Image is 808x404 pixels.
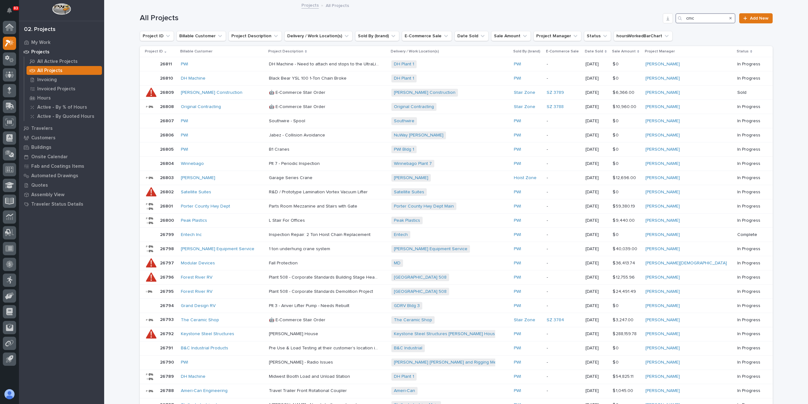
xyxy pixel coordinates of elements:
[181,275,212,280] a: Forest River RV
[269,103,327,110] p: 🤖 E-Commerce Stair Order
[394,360,500,365] a: [PERSON_NAME] [PERSON_NAME] and Rigging Meta
[737,190,763,195] p: In Progress
[24,66,104,75] a: All Projects
[3,4,16,17] button: Notifications
[613,344,620,351] p: $ 0
[19,199,104,209] a: Traveler Status Details
[613,316,635,323] p: $ 3,247.00
[140,370,773,384] tr: 2678926789 DH Machine Midwest Booth Load and Unload StationMidwest Booth Load and Unload Station ...
[181,346,228,351] a: B&C Industrial Products
[8,8,16,18] div: Notifications83
[514,104,535,110] a: Stair Zone
[613,160,620,166] p: $ 0
[160,188,175,195] p: 26802
[737,218,763,223] p: In Progress
[37,114,94,119] p: Active - By Quoted Hours
[675,13,735,23] input: Search
[269,202,359,209] p: Parts Room Mezzanine and Stairs with Gate
[737,204,763,209] p: In Progress
[737,275,763,280] p: In Progress
[585,76,608,81] p: [DATE]
[514,331,521,337] a: PWI
[613,188,620,195] p: $ 0
[140,157,773,171] tr: 2680426804 Winnebago Plt 7 - Periodic InspectionPlt 7 - Periodic Inspection Winnebago Plant 7 PWI...
[160,330,175,337] p: 26792
[181,90,242,95] a: [PERSON_NAME] Construction
[181,118,188,124] a: PWI
[613,146,620,152] p: $ 0
[547,147,580,152] p: -
[160,202,174,209] p: 26801
[547,161,580,166] p: -
[613,245,639,252] p: $ 40,039.00
[645,175,680,181] a: [PERSON_NAME]
[613,60,620,67] p: $ 0
[547,303,580,309] p: -
[547,275,580,280] p: -
[491,31,531,41] button: Sale Amount
[613,217,636,223] p: $ 9,440.00
[140,298,773,313] tr: 2679426794 Grand Design RV Plt 3 - Anver Lifter Pump - Needs RebuiltPlt 3 - Anver Lifter Pump - N...
[269,274,381,280] p: Plant 508 - Corporate Standards Building Stage Headers Installation
[269,302,351,309] p: Plt 3 - Anver Lifter Pump - Needs Rebuilt
[585,246,608,252] p: [DATE]
[181,289,212,294] a: Forest River RV
[645,90,680,95] a: [PERSON_NAME]
[737,289,763,294] p: In Progress
[547,104,564,110] a: SZ 3788
[454,31,489,41] button: Date Sold
[160,373,175,379] p: 26789
[613,274,636,280] p: $ 12,755.96
[514,133,521,138] a: PWI
[140,199,773,214] tr: 2680126801 Porter County Hwy Dept Parts Room Mezzanine and Stairs with GateParts Room Mezzanine a...
[269,344,381,351] p: Pre Use & Load Testing at their customer's location in Fort Wayne
[394,303,420,309] a: GDRV Bldg 3
[181,303,216,309] a: Grand Design RV
[645,218,680,223] a: [PERSON_NAME]
[181,190,211,195] a: Satellite Suites
[547,204,580,209] p: -
[269,89,327,95] p: 🤖 E-Commerce Stair Order
[160,359,175,365] p: 26790
[269,174,314,181] p: Garage Series Crane
[31,40,50,45] p: My Work
[160,174,175,181] p: 26803
[394,261,401,266] a: MD
[140,355,773,370] tr: 2679026790 PWI [PERSON_NAME] - Radio Issues[PERSON_NAME] - Radio Issues [PERSON_NAME] [PERSON_NAM...
[394,346,422,351] a: B&C Industrial
[613,103,638,110] p: $ 10,960.00
[140,100,773,114] tr: 2680826808 Original Contracting 🤖 E-Commerce Stair Order🤖 E-Commerce Stair Order Original Contrac...
[140,242,773,256] tr: 2679826798 [PERSON_NAME] Equipment Service 1 ton underhung crane system1 ton underhung crane syst...
[181,161,204,166] a: Winnebago
[181,133,188,138] a: PWI
[269,259,299,266] p: Fall Protection
[613,202,636,209] p: $ 59,380.19
[737,62,763,67] p: In Progress
[514,232,521,238] a: PWI
[140,327,773,341] tr: 2679226792 Keystone Steel Structures [PERSON_NAME] House[PERSON_NAME] House Keystone Steel Struct...
[547,246,580,252] p: -
[645,190,680,195] a: [PERSON_NAME]
[140,256,773,270] tr: 2679726797 Modular Devices Fall ProtectionFall Protection MD PWI -[DATE]$ 36,413.74$ 36,413.74 [P...
[394,161,432,166] a: Winnebago Plant 7
[547,62,580,67] p: -
[394,331,514,337] a: Keystone Steel Structures [PERSON_NAME] House Movers
[514,190,521,195] a: PWI
[547,118,580,124] p: -
[394,190,424,195] a: Satellite Suites
[737,118,763,124] p: In Progress
[176,31,226,41] button: Billable Customer
[140,284,773,298] tr: 2679526795 Forest River RV Plant 508 - Corporate Standards Demolition ProjectPlant 508 - Corporat...
[355,31,399,41] button: Sold By (brand)
[394,218,420,223] a: Peak Plastics
[585,218,608,223] p: [DATE]
[326,2,349,9] p: All Projects
[737,161,763,166] p: In Progress
[37,105,87,110] p: Active - By % of Hours
[160,117,175,124] p: 26807
[160,103,175,110] p: 26808
[645,360,680,365] a: [PERSON_NAME]
[514,90,535,95] a: Stair Zone
[585,331,608,337] p: [DATE]
[514,204,521,209] a: PWI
